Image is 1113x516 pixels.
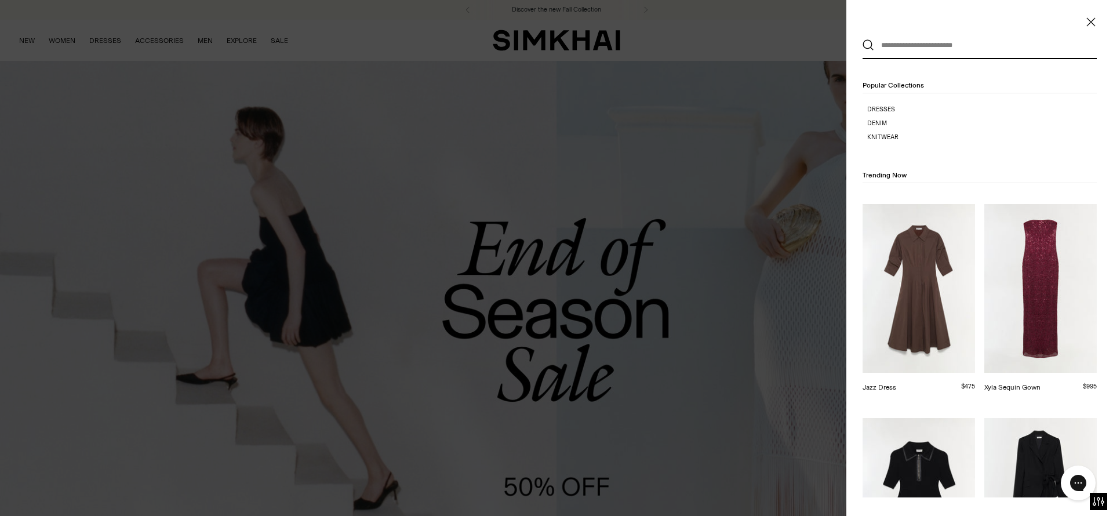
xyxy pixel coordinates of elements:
input: What are you looking for? [874,32,1080,58]
a: Xyla Sequin Gown [984,383,1041,391]
span: Popular Collections [863,81,924,89]
button: Search [863,39,874,51]
a: Denim [867,119,1097,128]
a: Jazz Dress [863,383,896,391]
button: Close [1085,16,1097,28]
a: Knitwear [867,133,1097,142]
iframe: Gorgias live chat messenger [1055,462,1101,504]
span: Trending Now [863,171,907,179]
a: Dresses [867,105,1097,114]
